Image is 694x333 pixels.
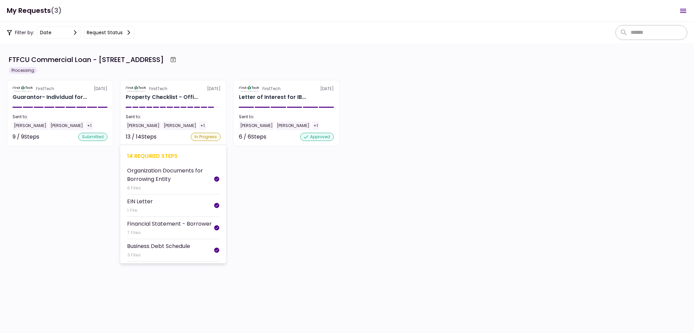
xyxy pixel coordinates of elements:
[13,114,107,120] div: Sent to:
[126,133,157,141] div: 13 / 14 Steps
[127,166,214,183] div: Organization Documents for Borrowing Entity
[13,93,87,101] div: Guarantor- Individual for IBNI Investments, LLC Johnny Ganim
[239,86,260,92] img: Partner logo
[239,114,334,120] div: Sent to:
[126,93,198,101] div: Property Checklist - Office Retail for IBNI Investments, LLC 16 Uvalde Road
[84,26,135,39] button: Request status
[40,29,52,36] div: date
[191,133,221,141] div: In Progress
[126,86,221,92] div: [DATE]
[127,152,219,160] div: 14 required steps
[127,242,190,250] div: Business Debt Schedule
[127,207,153,214] div: 1 File
[239,86,334,92] div: [DATE]
[13,121,48,130] div: [PERSON_NAME]
[675,3,691,19] button: Open menu
[312,121,319,130] div: +1
[49,121,84,130] div: [PERSON_NAME]
[13,86,33,92] img: Partner logo
[126,86,146,92] img: Partner logo
[239,93,306,101] div: Letter of Interest for IBNI Investments, LLC 6 Uvalde Road Houston TX
[239,121,274,130] div: [PERSON_NAME]
[126,114,221,120] div: Sent to:
[127,220,212,228] div: Financial Statement - Borrower
[127,197,153,206] div: EIN Letter
[300,133,334,141] div: approved
[36,86,54,92] div: FirstTech
[239,133,266,141] div: 6 / 6 Steps
[162,121,198,130] div: [PERSON_NAME]
[51,4,62,18] span: (3)
[199,121,206,130] div: +1
[262,86,281,92] div: FirstTech
[37,26,81,39] button: date
[126,121,161,130] div: [PERSON_NAME]
[13,133,39,141] div: 9 / 9 Steps
[9,67,37,74] div: Processing
[78,133,107,141] div: submitted
[86,121,93,130] div: +1
[149,86,167,92] div: FirstTech
[127,229,212,236] div: 7 Files
[13,86,107,92] div: [DATE]
[167,54,179,66] button: Archive workflow
[7,4,62,18] h1: My Requests
[127,185,214,191] div: 6 Files
[275,121,311,130] div: [PERSON_NAME]
[7,26,135,39] div: Filter by:
[9,55,164,65] div: FTFCU Commercial Loan - [STREET_ADDRESS]
[127,252,190,258] div: 3 Files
